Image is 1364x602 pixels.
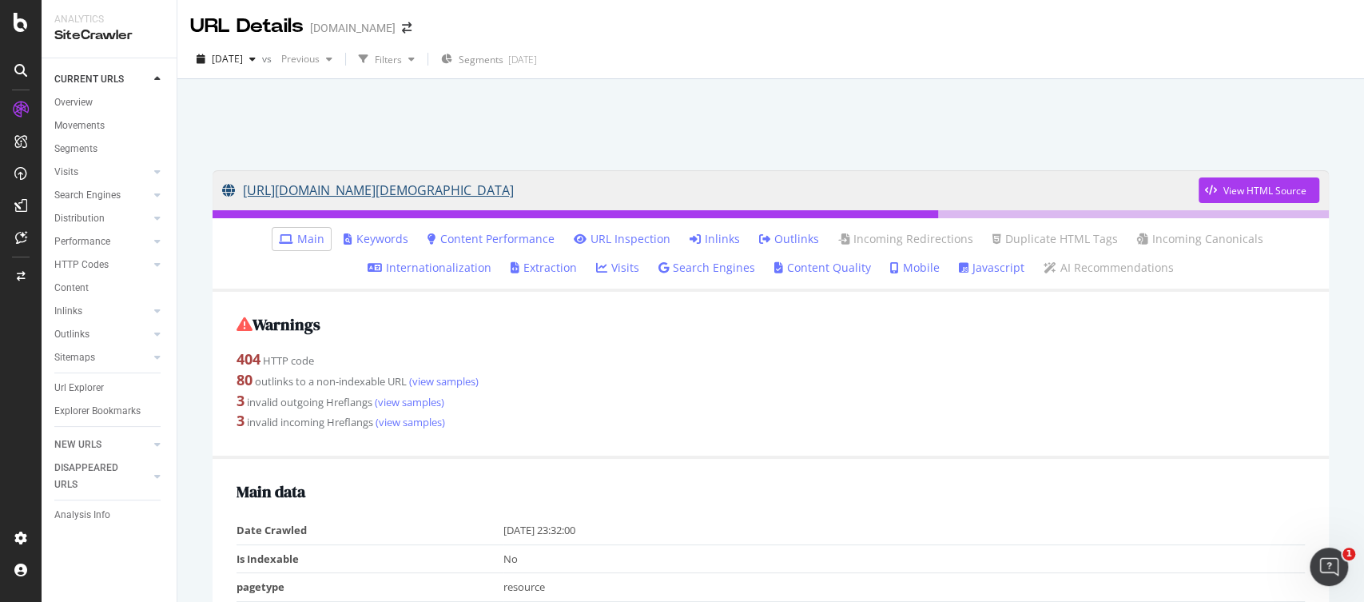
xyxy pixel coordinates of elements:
[237,349,1305,370] div: HTTP code
[54,233,110,250] div: Performance
[54,460,135,493] div: DISAPPEARED URLS
[54,13,164,26] div: Analytics
[54,380,165,397] a: Url Explorer
[54,349,149,366] a: Sitemaps
[54,187,121,204] div: Search Engines
[54,303,149,320] a: Inlinks
[54,94,165,111] a: Overview
[237,411,1305,432] div: invalid incoming Hreflangs
[459,53,503,66] span: Segments
[344,231,408,247] a: Keywords
[690,231,740,247] a: Inlinks
[1310,548,1348,586] iframe: Intercom live chat
[237,411,245,430] strong: 3
[372,395,444,409] a: (view samples)
[1199,177,1319,203] button: View HTML Source
[54,507,110,524] div: Analysis Info
[54,164,149,181] a: Visits
[503,573,1305,602] td: resource
[237,483,1305,500] h2: Main data
[1044,260,1174,276] a: AI Recommendations
[237,370,253,389] strong: 80
[375,53,402,66] div: Filters
[54,141,97,157] div: Segments
[54,94,93,111] div: Overview
[237,391,1305,412] div: invalid outgoing Hreflangs
[54,437,149,453] a: NEW URLS
[54,71,149,88] a: CURRENT URLS
[237,544,503,573] td: Is Indexable
[54,403,165,420] a: Explorer Bookmarks
[54,326,149,343] a: Outlinks
[511,260,577,276] a: Extraction
[54,257,149,273] a: HTTP Codes
[54,118,105,134] div: Movements
[54,141,165,157] a: Segments
[54,326,89,343] div: Outlinks
[435,46,543,72] button: Segments[DATE]
[237,316,1305,333] h2: Warnings
[774,260,871,276] a: Content Quality
[237,516,503,544] td: Date Crawled
[508,53,537,66] div: [DATE]
[275,46,339,72] button: Previous
[373,415,445,429] a: (view samples)
[275,52,320,66] span: Previous
[237,573,503,602] td: pagetype
[222,170,1199,210] a: [URL][DOMAIN_NAME][DEMOGRAPHIC_DATA]
[310,20,396,36] div: [DOMAIN_NAME]
[54,26,164,45] div: SiteCrawler
[54,280,165,297] a: Content
[368,260,491,276] a: Internationalization
[503,544,1305,573] td: No
[503,516,1305,544] td: [DATE] 23:32:00
[54,403,141,420] div: Explorer Bookmarks
[427,231,555,247] a: Content Performance
[959,260,1024,276] a: Javascript
[54,380,104,397] div: Url Explorer
[262,52,275,66] span: vs
[54,118,165,134] a: Movements
[658,260,755,276] a: Search Engines
[1137,231,1263,247] a: Incoming Canonicals
[54,210,105,227] div: Distribution
[54,187,149,204] a: Search Engines
[1342,548,1355,560] span: 1
[352,46,421,72] button: Filters
[279,231,324,247] a: Main
[54,210,149,227] a: Distribution
[190,46,262,72] button: [DATE]
[54,257,109,273] div: HTTP Codes
[212,52,243,66] span: 2025 Aug. 29th
[54,460,149,493] a: DISAPPEARED URLS
[890,260,940,276] a: Mobile
[237,391,245,410] strong: 3
[190,13,304,40] div: URL Details
[992,231,1118,247] a: Duplicate HTML Tags
[402,22,412,34] div: arrow-right-arrow-left
[54,233,149,250] a: Performance
[54,164,78,181] div: Visits
[54,71,124,88] div: CURRENT URLS
[54,303,82,320] div: Inlinks
[54,349,95,366] div: Sitemaps
[596,260,639,276] a: Visits
[54,280,89,297] div: Content
[759,231,819,247] a: Outlinks
[54,507,165,524] a: Analysis Info
[838,231,973,247] a: Incoming Redirections
[574,231,670,247] a: URL Inspection
[237,349,260,369] strong: 404
[237,370,1305,391] div: outlinks to a non-indexable URL
[54,437,101,453] div: NEW URLS
[1223,184,1306,197] div: View HTML Source
[407,374,479,389] a: (view samples)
